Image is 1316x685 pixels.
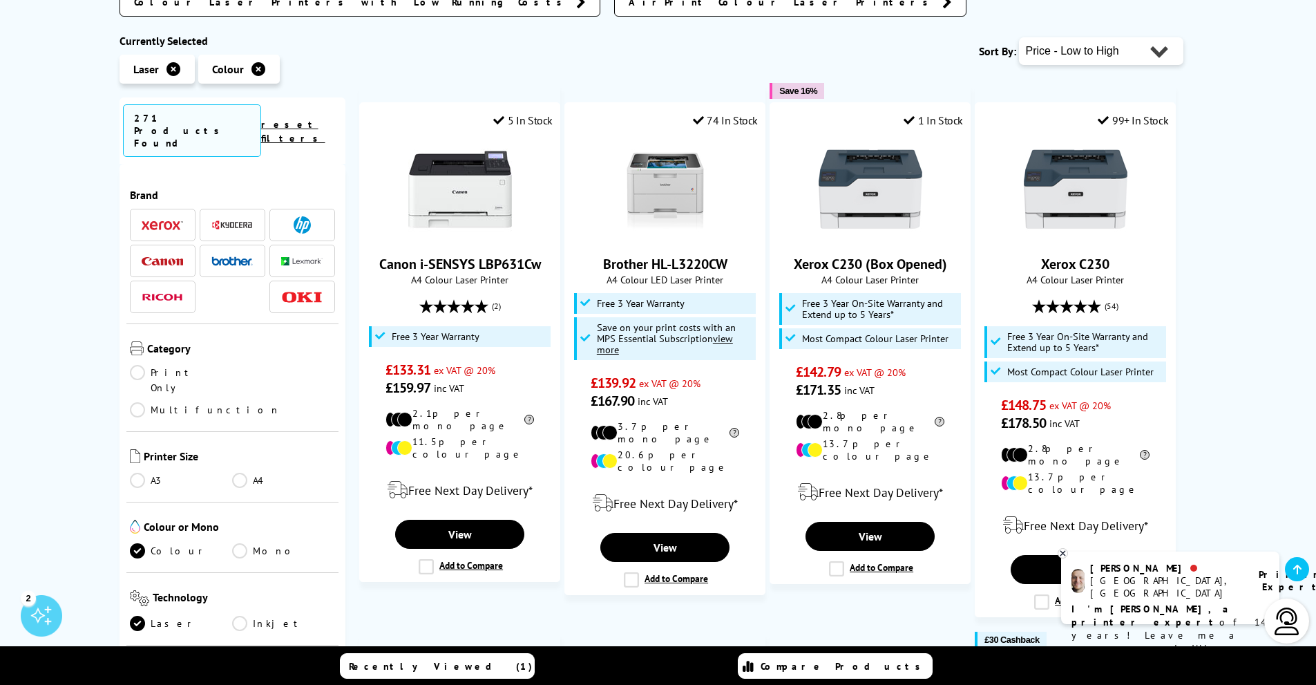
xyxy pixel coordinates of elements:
[281,216,323,234] a: HP
[1049,417,1080,430] span: inc VAT
[796,363,841,381] span: £142.79
[130,543,233,559] a: Colour
[1071,603,1269,668] p: of 14 years! Leave me a message and I'll respond ASAP
[130,616,233,631] a: Laser
[385,435,534,460] li: 11.5p per colour page
[232,473,335,488] a: A4
[796,438,944,462] li: 13.7p per colour page
[904,113,963,127] div: 1 In Stock
[572,484,758,523] div: modal_delivery
[1001,442,1150,467] li: 2.8p per mono page
[130,341,144,355] img: Category
[802,298,958,320] span: Free 3 Year On-Site Warranty and Extend up to 5 Years*
[385,379,430,397] span: £159.97
[802,333,948,344] span: Most Compact Colour Laser Printer
[805,522,934,551] a: View
[1024,138,1127,241] img: Xerox C230
[982,273,1168,286] span: A4 Colour Laser Printer
[829,561,913,576] label: Add to Compare
[379,255,541,273] a: Canon i-SENSYS LBP631Cw
[142,252,183,270] a: Canon
[1007,366,1154,377] span: Most Compact Colour Laser Printer
[349,660,533,673] span: Recently Viewed (1)
[591,392,634,410] span: £167.90
[211,220,253,230] img: Kyocera
[144,449,336,466] span: Printer Size
[1273,608,1301,635] img: user-headset-light.svg
[1090,562,1241,574] div: [PERSON_NAME]
[408,230,512,244] a: Canon i-SENSYS LBP631Cw
[1090,574,1241,599] div: [GEOGRAPHIC_DATA], [GEOGRAPHIC_DATA]
[1049,399,1111,412] span: ex VAT @ 20%
[434,382,464,395] span: inc VAT
[982,506,1168,545] div: modal_delivery
[1105,293,1118,319] span: (54)
[1001,471,1150,496] li: 13.7p per colour page
[211,256,253,266] img: Brother
[1001,414,1046,432] span: £178.50
[153,590,335,609] span: Technology
[144,520,336,536] span: Colour or Mono
[123,104,261,157] span: 271 Products Found
[796,409,944,434] li: 2.8p per mono page
[367,273,553,286] span: A4 Colour Laser Printer
[1098,113,1168,127] div: 99+ In Stock
[572,273,758,286] span: A4 Colour LED Laser Printer
[142,288,183,306] a: Ricoh
[385,361,430,379] span: £133.31
[591,449,739,473] li: 20.6p per colour page
[130,449,140,463] img: Printer Size
[212,62,244,76] span: Colour
[796,381,841,399] span: £171.35
[591,374,636,392] span: £139.92
[492,293,501,319] span: (2)
[133,62,159,76] span: Laser
[975,632,1046,648] button: £30 Cashback
[130,365,233,395] a: Print Only
[1011,555,1139,584] a: View
[392,331,479,342] span: Free 3 Year Warranty
[281,252,323,270] a: Lexmark
[1071,603,1232,628] b: I'm [PERSON_NAME], a printer expert
[591,420,739,445] li: 3.7p per mono page
[261,118,325,144] a: reset filters
[761,660,928,673] span: Compare Products
[638,395,668,408] span: inc VAT
[1024,230,1127,244] a: Xerox C230
[693,113,758,127] div: 74 In Stock
[232,543,335,559] a: Mono
[130,188,336,202] span: Brand
[419,559,503,574] label: Add to Compare
[147,341,336,358] span: Category
[639,377,700,390] span: ex VAT @ 20%
[340,653,535,679] a: Recently Viewed (1)
[600,533,729,562] a: View
[624,572,708,588] label: Add to Compare
[142,216,183,234] a: Xerox
[770,83,824,99] button: Save 16%
[819,230,922,244] a: Xerox C230 (Box Opened)
[819,138,922,241] img: Xerox C230 (Box Opened)
[142,220,183,230] img: Xerox
[597,321,736,356] span: Save on your print costs with an MPS Essential Subscription
[844,384,875,397] span: inc VAT
[367,471,553,509] div: modal_delivery
[130,473,233,488] a: A3
[1041,255,1109,273] a: Xerox C230
[434,364,495,377] span: ex VAT @ 20%
[794,255,947,273] a: Xerox C230 (Box Opened)
[408,138,512,241] img: Canon i-SENSYS LBP631Cw
[738,653,933,679] a: Compare Products
[130,402,280,417] a: Multifunction
[232,616,335,631] a: Inkjet
[493,113,553,127] div: 5 In Stock
[211,252,253,270] a: Brother
[603,255,727,273] a: Brother HL-L3220CW
[211,216,253,234] a: Kyocera
[130,590,150,606] img: Technology
[281,292,323,303] img: OKI
[281,288,323,306] a: OKI
[779,86,817,96] span: Save 16%
[613,230,717,244] a: Brother HL-L3220CW
[984,635,1039,645] span: £30 Cashback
